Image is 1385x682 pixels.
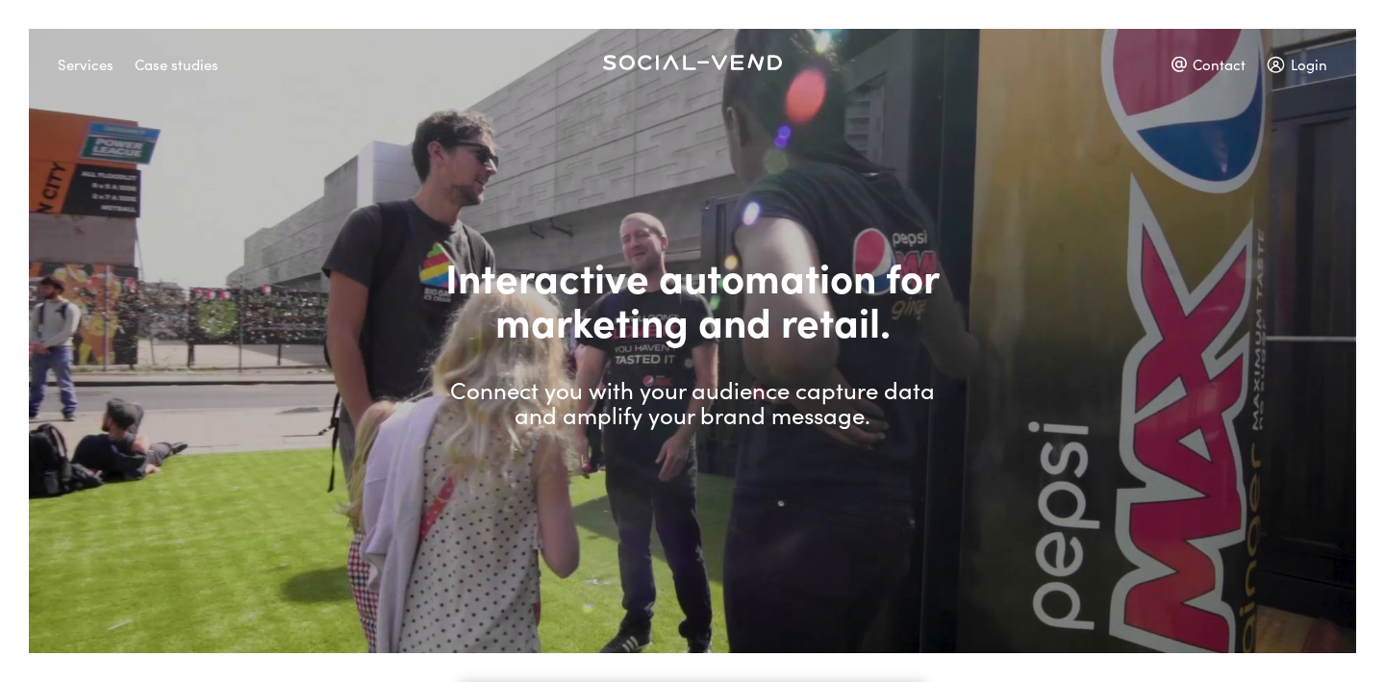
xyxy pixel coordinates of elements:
h1: Interactive automation for marketing and retail. [442,254,943,342]
a: Case studies [135,47,239,67]
div: Case studies [135,47,218,81]
div: Login [1267,47,1327,81]
p: Connect you with your audience capture data and amplify your brand message. [442,377,943,428]
div: Services [58,47,113,81]
div: Contact [1171,47,1246,81]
